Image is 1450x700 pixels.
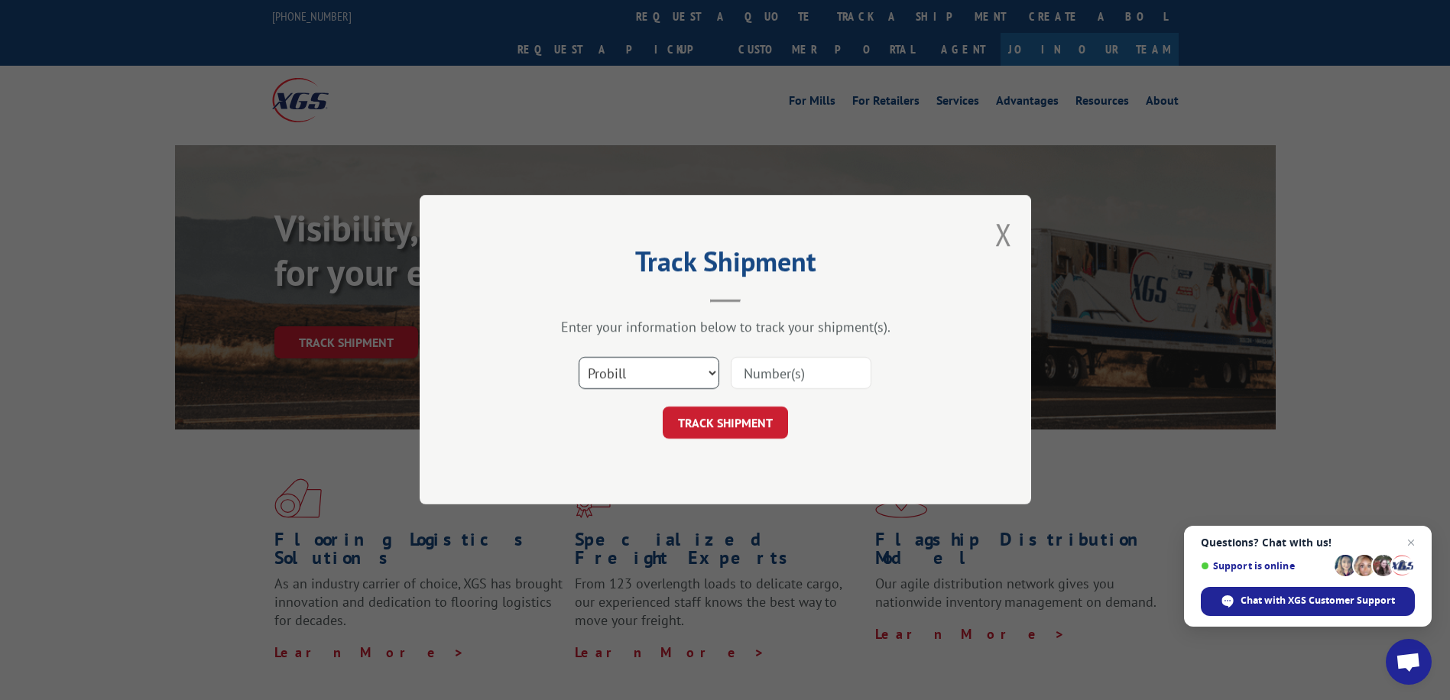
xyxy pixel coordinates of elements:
button: Close modal [995,214,1012,254]
input: Number(s) [731,358,871,390]
h2: Track Shipment [496,251,955,280]
div: Enter your information below to track your shipment(s). [496,319,955,336]
span: Chat with XGS Customer Support [1241,594,1395,608]
span: Support is online [1201,560,1329,572]
span: Chat with XGS Customer Support [1201,587,1415,616]
a: Open chat [1386,639,1432,685]
button: TRACK SHIPMENT [663,407,788,439]
span: Questions? Chat with us! [1201,536,1415,549]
